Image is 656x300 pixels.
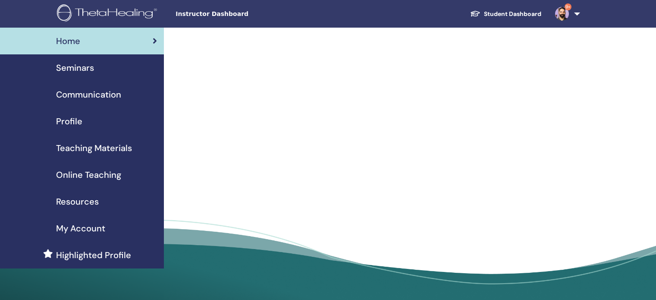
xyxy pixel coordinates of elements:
img: default.jpg [555,7,569,21]
span: Teaching Materials [56,142,132,155]
span: Highlighted Profile [56,249,131,262]
span: Home [56,35,80,47]
img: graduation-cap-white.svg [470,10,480,17]
span: Online Teaching [56,168,121,181]
span: Instructor Dashboard [176,9,305,19]
span: My Account [56,222,105,235]
span: Seminars [56,61,94,74]
a: Student Dashboard [463,6,548,22]
span: 9+ [565,3,571,10]
img: logo.png [57,4,160,24]
span: Communication [56,88,121,101]
span: Resources [56,195,99,208]
span: Profile [56,115,82,128]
